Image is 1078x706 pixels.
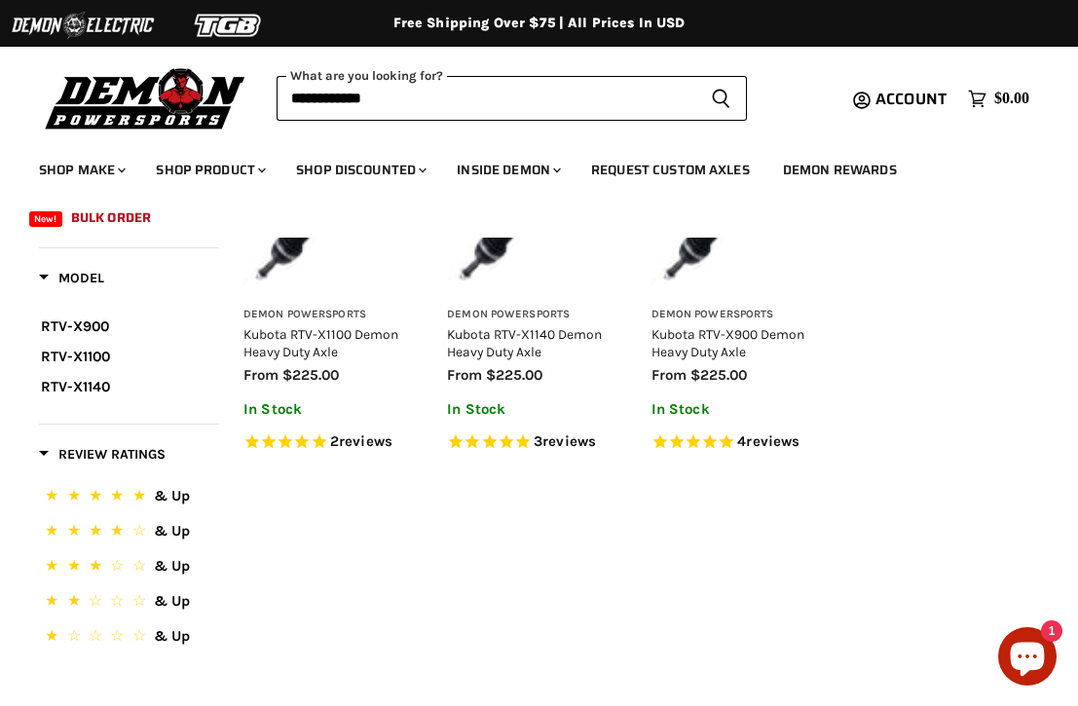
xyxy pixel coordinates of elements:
[41,589,217,617] button: 2 Stars.
[154,522,190,539] span: & Up
[281,150,438,190] a: Shop Discounted
[41,378,110,395] span: RTV-X1140
[447,326,602,359] a: Kubota RTV-X1140 Demon Heavy Duty Axle
[447,366,482,384] span: from
[243,432,427,453] span: Rated 5.0 out of 5 stars 2 reviews
[24,150,137,190] a: Shop Make
[243,366,279,384] span: from
[24,142,1024,238] ul: Main menu
[29,211,62,227] span: New!
[282,366,339,384] span: $225.00
[154,557,190,575] span: & Up
[41,624,217,652] button: 1 Star.
[41,554,217,582] button: 3 Stars.
[39,269,104,293] button: Filter by Model
[277,76,695,121] input: Search
[651,366,687,384] span: from
[768,150,911,190] a: Demon Rewards
[695,76,747,121] button: Search
[141,150,278,190] a: Shop Product
[243,401,427,418] p: In Stock
[651,308,836,322] h3: Demon Powersports
[542,432,596,450] span: reviews
[746,432,799,450] span: reviews
[56,198,166,238] a: Bulk Order
[39,445,166,469] button: Filter by Review Ratings
[534,432,596,450] span: 3 reviews
[39,36,219,678] div: Product filter
[243,326,398,359] a: Kubota RTV-X1100 Demon Heavy Duty Axle
[442,150,573,190] a: Inside Demon
[447,308,631,322] h3: Demon Powersports
[41,519,217,547] button: 4 Stars.
[651,432,836,453] span: Rated 5.0 out of 5 stars 4 reviews
[994,90,1029,108] span: $0.00
[41,317,109,335] span: RTV-X900
[154,627,190,645] span: & Up
[486,366,542,384] span: $225.00
[243,308,427,322] h3: Demon Powersports
[154,487,190,504] span: & Up
[339,432,392,450] span: reviews
[576,150,764,190] a: Request Custom Axles
[651,326,804,359] a: Kubota RTV-X900 Demon Heavy Duty Axle
[958,85,1039,113] a: $0.00
[39,270,104,286] span: Model
[867,91,958,108] a: Account
[10,7,156,44] img: Demon Electric Logo 2
[651,401,836,418] p: In Stock
[39,63,252,132] img: Demon Powersports
[41,484,217,512] button: 5 Stars.
[156,7,302,44] img: TGB Logo 2
[330,432,392,450] span: 2 reviews
[154,592,190,610] span: & Up
[39,446,166,463] span: Review Ratings
[737,432,799,450] span: 4 reviews
[277,76,747,121] form: Product
[992,627,1062,690] inbox-online-store-chat: Shopify online store chat
[875,87,947,111] span: Account
[41,348,110,365] span: RTV-X1100
[447,401,631,418] p: In Stock
[690,366,747,384] span: $225.00
[447,432,631,453] span: Rated 5.0 out of 5 stars 3 reviews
